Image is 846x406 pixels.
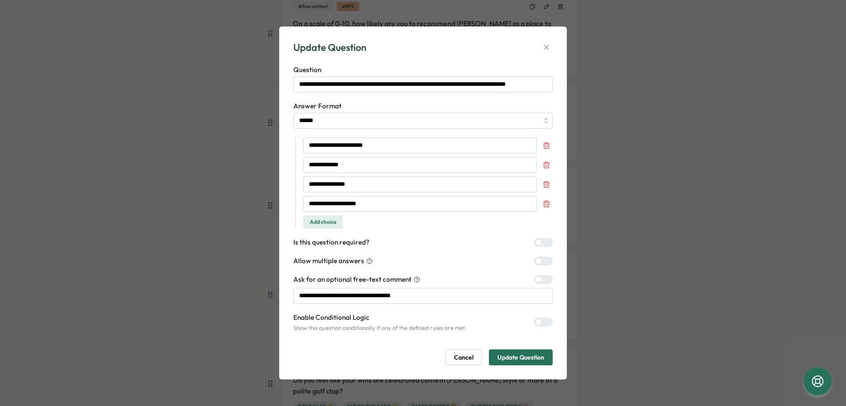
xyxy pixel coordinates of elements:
button: Cancel [446,349,482,365]
label: Answer Format [293,101,553,111]
button: Remove choice 4 [540,198,553,210]
span: Update Question [497,350,544,365]
span: Cancel [454,350,473,365]
button: Update Question [489,349,553,365]
div: Update Question [293,41,366,54]
label: Enable Conditional Logic [293,313,467,322]
span: Allow multiple answers [293,256,364,266]
button: Add choice [303,215,343,229]
button: Remove choice 2 [540,159,553,171]
span: Ask for an optional free-text comment [293,275,411,284]
p: Show this question conditionally if any of the defined rules are met. [293,324,467,332]
button: Remove choice 1 [540,139,553,152]
label: Question [293,65,553,75]
label: Is this question required? [293,237,369,247]
span: Add choice [310,216,336,228]
button: Remove choice 3 [540,178,553,191]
